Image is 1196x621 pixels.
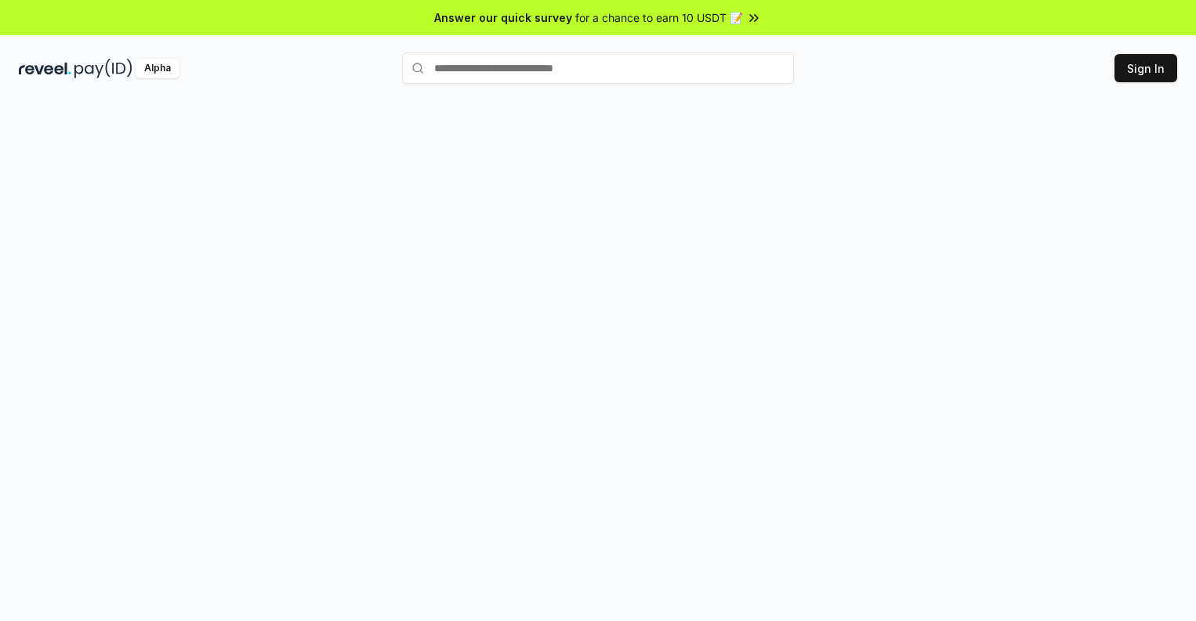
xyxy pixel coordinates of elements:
[575,9,743,26] span: for a chance to earn 10 USDT 📝
[19,59,71,78] img: reveel_dark
[434,9,572,26] span: Answer our quick survey
[136,59,179,78] div: Alpha
[1114,54,1177,82] button: Sign In
[74,59,132,78] img: pay_id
